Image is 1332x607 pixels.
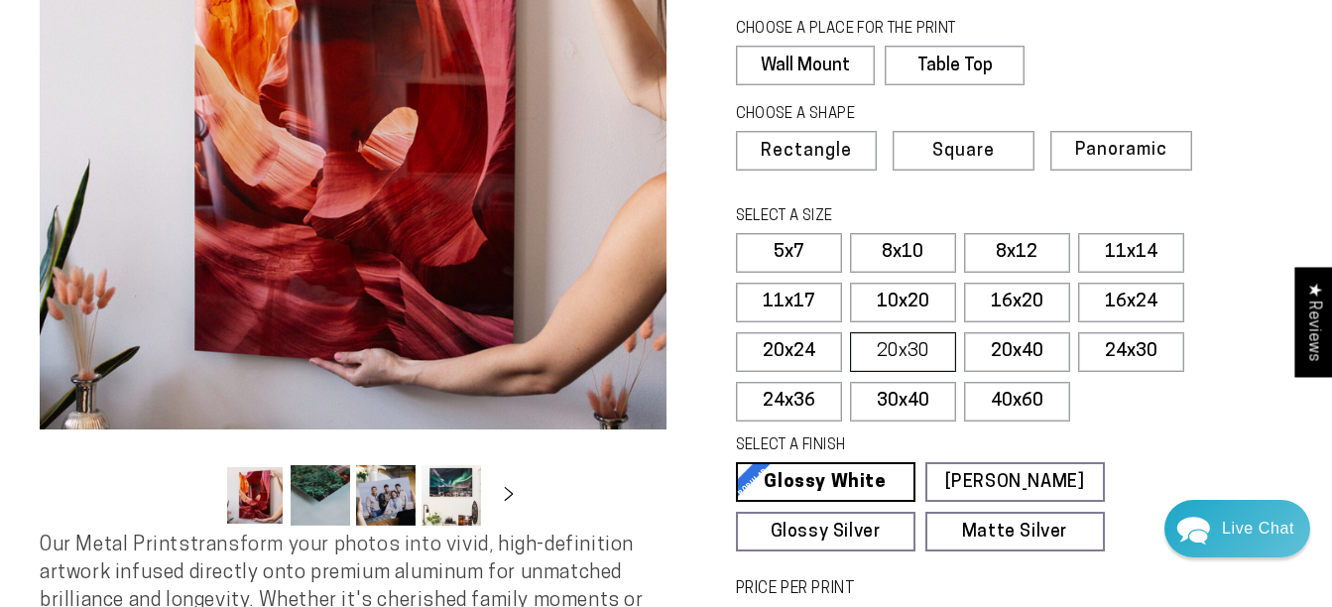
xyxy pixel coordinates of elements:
[736,104,1010,126] legend: CHOOSE A SHAPE
[422,465,481,526] button: Load image 4 in gallery view
[1078,283,1184,322] label: 16x24
[736,283,842,322] label: 11x17
[925,512,1105,551] a: Matte Silver
[1075,141,1167,160] span: Panoramic
[850,233,956,273] label: 8x10
[1294,267,1332,377] div: Click to open Judge.me floating reviews tab
[736,578,1293,601] label: PRICE PER PRINT
[736,435,1062,457] legend: SELECT A FINISH
[850,382,956,422] label: 30x40
[1164,500,1310,557] div: Chat widget toggle
[736,233,842,273] label: 5x7
[736,46,876,85] label: Wall Mount
[964,233,1070,273] label: 8x12
[291,465,350,526] button: Load image 2 in gallery view
[925,462,1105,502] a: [PERSON_NAME]
[964,382,1070,422] label: 40x60
[736,512,915,551] a: Glossy Silver
[1078,233,1184,273] label: 11x14
[761,143,852,161] span: Rectangle
[176,473,219,517] button: Slide left
[736,462,915,502] a: Glossy White
[487,473,531,517] button: Slide right
[736,206,1062,228] legend: SELECT A SIZE
[736,382,842,422] label: 24x36
[964,283,1070,322] label: 16x20
[356,465,416,526] button: Load image 3 in gallery view
[885,46,1025,85] label: Table Top
[225,465,285,526] button: Load image 1 in gallery view
[1078,332,1184,372] label: 24x30
[1222,500,1294,557] div: Contact Us Directly
[736,19,1007,41] legend: CHOOSE A PLACE FOR THE PRINT
[932,143,995,161] span: Square
[736,332,842,372] label: 20x24
[964,332,1070,372] label: 20x40
[850,332,956,372] label: 20x30
[850,283,956,322] label: 10x20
